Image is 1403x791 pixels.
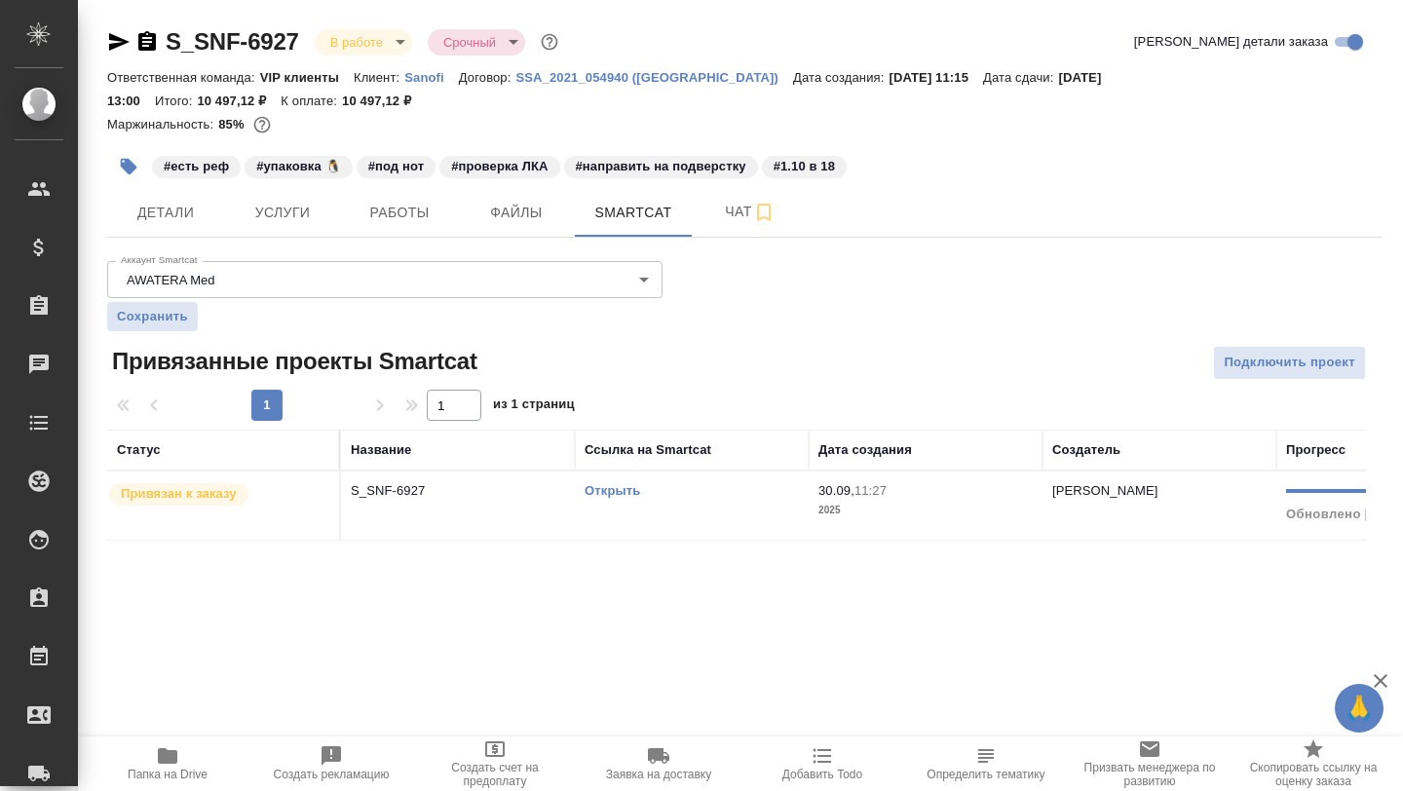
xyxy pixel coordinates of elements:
[818,501,1033,520] p: 2025
[236,201,329,225] span: Услуги
[355,157,438,173] span: под нот
[854,483,887,498] p: 11:27
[793,70,889,85] p: Дата создания:
[1224,352,1355,374] span: Подключить проект
[470,201,563,225] span: Файлы
[1068,736,1232,791] button: Призвать менеджера по развитию
[413,736,577,791] button: Создать счет на предоплату
[351,481,565,501] p: S_SNF-6927
[1080,761,1220,788] span: Призвать менеджера по развитию
[818,483,854,498] p: 30.09,
[249,736,413,791] button: Создать рекламацию
[774,157,835,176] p: #1.10 в 18
[135,30,159,54] button: Скопировать ссылку
[324,34,389,51] button: В работе
[121,484,237,504] p: Привязан к заказу
[117,307,188,326] span: Сохранить
[425,761,565,788] span: Создать счет на предоплату
[1335,684,1384,733] button: 🙏
[451,157,548,176] p: #проверка ЛКА
[1134,32,1328,52] span: [PERSON_NAME] детали заказа
[983,70,1058,85] p: Дата сдачи:
[197,94,281,108] p: 10 497,12 ₽
[166,28,299,55] a: S_SNF-6927
[576,157,746,176] p: #направить на подверстку
[752,201,776,224] svg: Подписаться
[256,157,341,176] p: #упаковка 🐧
[354,70,404,85] p: Клиент:
[274,768,390,781] span: Создать рекламацию
[889,70,983,85] p: [DATE] 11:15
[119,201,212,225] span: Детали
[782,768,862,781] span: Добавить Todo
[459,70,516,85] p: Договор:
[107,117,218,132] p: Маржинальность:
[1052,440,1120,460] div: Создатель
[164,157,229,176] p: #есть реф
[368,157,425,176] p: #под нот
[587,201,680,225] span: Smartcat
[281,94,342,108] p: К оплате:
[121,272,221,288] button: AWATERA Med
[577,736,740,791] button: Заявка на доставку
[315,29,412,56] div: В работе
[760,157,849,173] span: 1.10 в 18
[86,736,249,791] button: Папка на Drive
[1232,736,1395,791] button: Скопировать ссылку на оценку заказа
[107,302,198,331] button: Сохранить
[150,157,243,173] span: есть реф
[353,201,446,225] span: Работы
[537,29,562,55] button: Доп статусы указывают на важность/срочность заказа
[351,440,411,460] div: Название
[927,768,1044,781] span: Определить тематику
[107,346,477,377] span: Привязанные проекты Smartcat
[128,768,208,781] span: Папка на Drive
[1343,688,1376,729] span: 🙏
[703,200,797,224] span: Чат
[515,70,793,85] p: SSA_2021_054940 ([GEOGRAPHIC_DATA])
[107,145,150,188] button: Добавить тэг
[1052,483,1158,498] p: [PERSON_NAME]
[585,440,711,460] div: Ссылка на Smartcat
[155,94,197,108] p: Итого:
[1286,440,1346,460] div: Прогресс
[515,68,793,85] a: SSA_2021_054940 ([GEOGRAPHIC_DATA])
[904,736,1068,791] button: Определить тематику
[107,30,131,54] button: Скопировать ссылку для ЯМессенджера
[107,70,260,85] p: Ответственная команда:
[243,157,355,173] span: упаковка 🐧
[606,768,711,781] span: Заявка на доставку
[493,393,575,421] span: из 1 страниц
[585,483,640,498] a: Открыть
[428,29,525,56] div: В работе
[437,34,502,51] button: Срочный
[117,440,161,460] div: Статус
[1213,346,1366,380] button: Подключить проект
[260,70,354,85] p: VIP клиенты
[249,112,275,137] button: 1351.23 RUB;
[218,117,248,132] p: 85%
[404,70,459,85] p: Sanofi
[562,157,760,173] span: направить на подверстку
[342,94,426,108] p: 10 497,12 ₽
[818,440,912,460] div: Дата создания
[404,68,459,85] a: Sanofi
[740,736,904,791] button: Добавить Todo
[107,261,663,298] div: AWATERA Med
[1243,761,1384,788] span: Скопировать ссылку на оценку заказа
